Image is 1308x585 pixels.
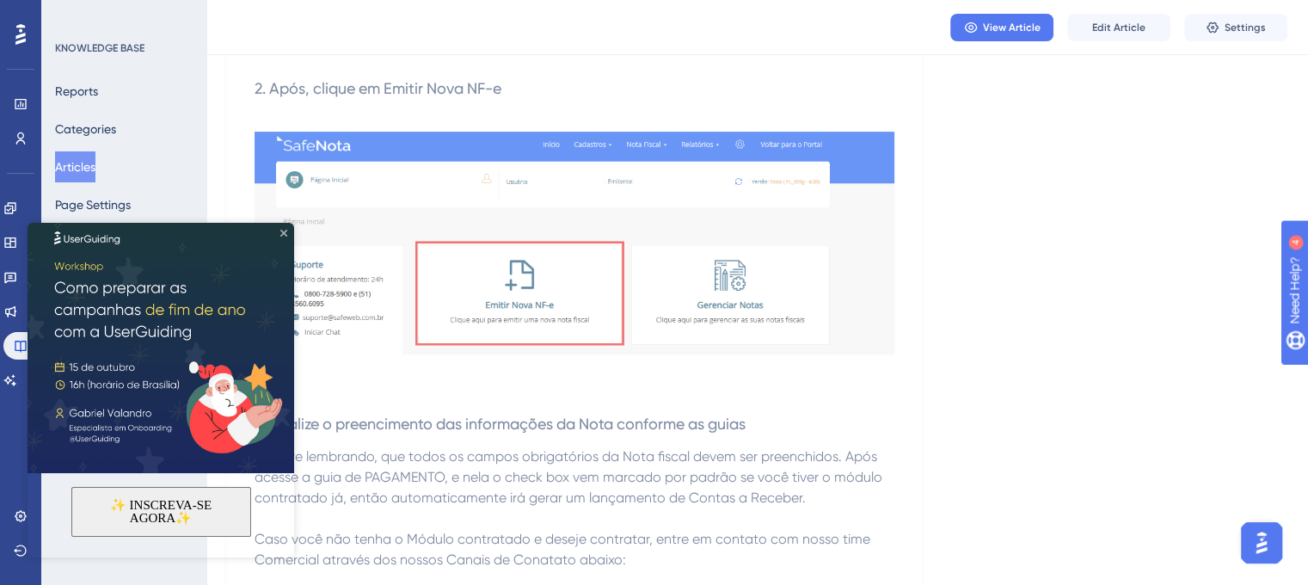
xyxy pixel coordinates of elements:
[55,151,95,182] button: Articles
[1092,21,1145,34] span: Edit Article
[55,76,98,107] button: Reports
[253,7,260,14] div: Close Preview
[255,531,874,568] span: Caso você não tenha o Módulo contratado e deseje contratar, entre em contato com nosso time Comer...
[1184,14,1287,41] button: Settings
[983,21,1041,34] span: View Article
[255,79,501,97] span: 2. Após, clique em Emitir Nova NF-e
[55,41,144,55] div: KNOWLEDGE BASE
[255,448,886,506] span: Sempre lembrando, que todos os campos obrigatórios da Nota fiscal devem ser preenchidos. Após ace...
[1225,21,1266,34] span: Settings
[255,415,746,433] span: 3. Realize o preencimento das informações da Nota conforme as guias
[1236,517,1287,569] iframe: UserGuiding AI Assistant Launcher
[55,189,131,220] button: Page Settings
[1067,14,1170,41] button: Edit Article
[40,4,107,25] span: Need Help?
[44,264,224,314] button: ✨ INSCREVA-SE AGORA✨
[950,14,1053,41] button: View Article
[120,9,125,22] div: 4
[55,114,116,145] button: Categories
